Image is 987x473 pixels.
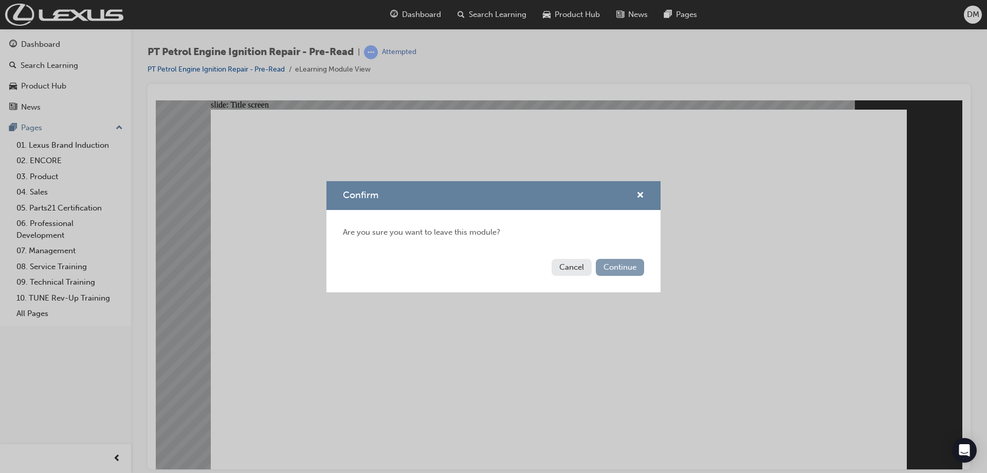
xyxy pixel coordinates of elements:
[326,210,661,255] div: Are you sure you want to leave this module?
[952,438,977,463] div: Open Intercom Messenger
[636,189,644,202] button: cross-icon
[326,181,661,292] div: Confirm
[552,259,592,276] button: Cancel
[636,191,644,201] span: cross-icon
[343,189,378,201] span: Confirm
[596,259,644,276] button: Continue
